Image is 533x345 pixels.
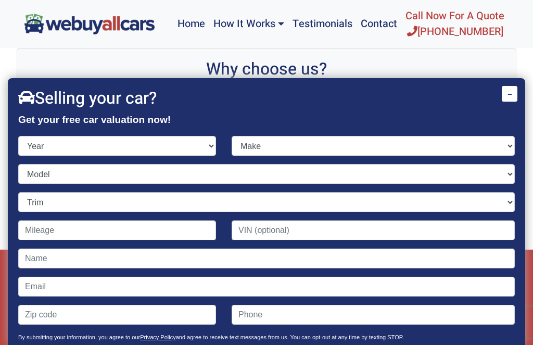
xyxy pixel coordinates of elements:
input: Name [18,249,515,268]
input: Mileage [18,220,216,240]
a: Home [173,4,209,44]
a: How It Works [209,4,288,44]
img: We Buy All Cars in NJ logo [24,14,155,34]
a: Privacy Policy [140,334,175,340]
a: Testimonials [288,4,357,44]
a: Contact [357,4,401,44]
a: Call Now For A Quote[PHONE_NUMBER] [401,4,509,44]
input: Email [18,277,515,297]
input: Zip code [18,305,216,325]
h2: Selling your car? [18,89,515,108]
input: Phone [232,305,515,325]
h2: Why choose us? [28,59,505,79]
strong: Get your free car valuation now! [18,114,171,125]
input: VIN (optional) [232,220,515,240]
